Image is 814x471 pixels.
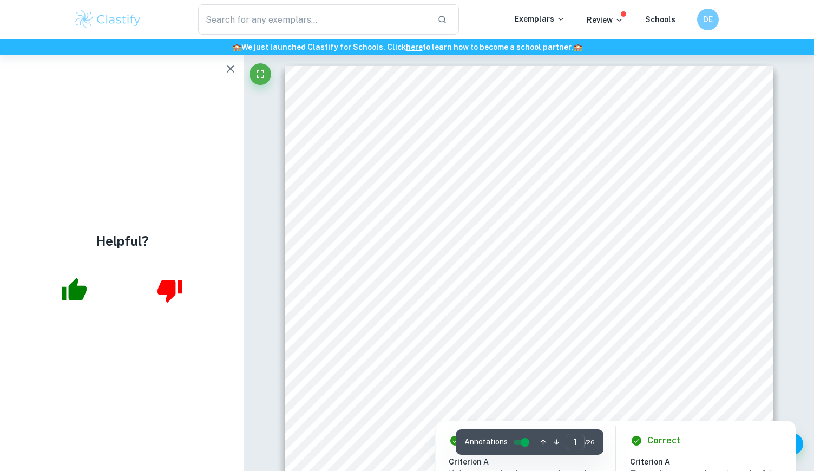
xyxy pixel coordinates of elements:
[198,4,429,35] input: Search for any exemplars...
[470,175,588,187] span: Group 3 - Global Politics
[406,43,423,51] a: here
[573,43,582,51] span: 🏫
[697,9,719,30] button: DE
[250,63,271,85] button: Fullscreen
[342,394,431,404] span: Research Question:
[702,14,714,25] h6: DE
[630,456,791,468] h6: Criterion A
[396,274,702,287] span: France9s counter-terrorism measures: An Analysis of the
[464,436,508,448] span: Annotations
[449,456,610,468] h6: Criterion A
[461,292,598,305] span: 2015 State of Emergency
[585,437,595,447] span: / 26
[74,9,142,30] img: Clastify logo
[463,145,594,160] span: EXTENDED ESSAY
[645,15,675,24] a: Schools
[587,14,623,26] p: Review
[356,274,392,287] span: Topic:
[515,13,565,25] p: Exemplars
[232,43,241,51] span: 🏫
[437,395,715,404] span: To what extent did France's counter-terrorism measures breach the
[96,231,149,251] h4: Helpful?
[2,41,812,53] h6: We just launched Clastify for Schools. Click to learn how to become a school partner.
[647,434,680,447] h6: Correct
